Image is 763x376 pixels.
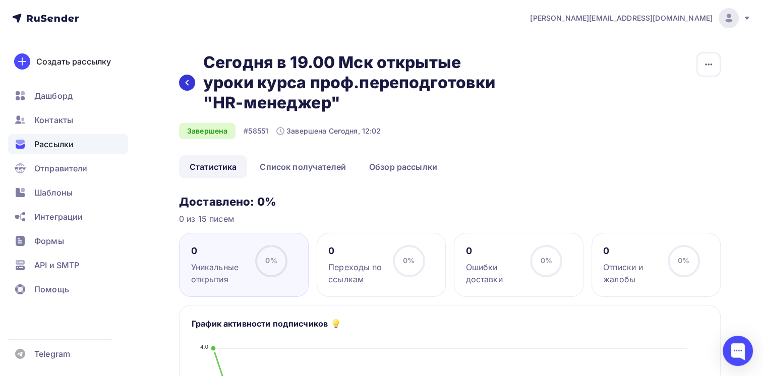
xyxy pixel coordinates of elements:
[403,256,415,265] span: 0%
[359,155,448,178] a: Обзор рассылки
[34,283,69,295] span: Помощь
[34,138,74,150] span: Рассылки
[276,126,381,136] div: Завершена Сегодня, 12:02
[8,158,128,178] a: Отправители
[34,235,64,247] span: Формы
[265,256,277,265] span: 0%
[34,348,70,360] span: Telegram
[540,256,552,265] span: 0%
[34,186,73,199] span: Шаблоны
[34,90,73,102] span: Дашборд
[34,211,83,223] span: Интеграции
[191,245,247,257] div: 0
[179,155,247,178] a: Статистика
[8,231,128,251] a: Формы
[179,195,721,209] h3: Доставлено: 0%
[34,259,79,271] span: API и SMTP
[530,8,751,28] a: [PERSON_NAME][EMAIL_ADDRESS][DOMAIN_NAME]
[203,52,508,113] h2: Сегодня в 19.00 Мск открытые уроки курса проф.переподготовки "HR-менеджер"
[8,134,128,154] a: Рассылки
[328,245,384,257] div: 0
[192,318,328,330] h5: График активности подписчиков
[530,13,713,23] span: [PERSON_NAME][EMAIL_ADDRESS][DOMAIN_NAME]
[328,261,384,285] div: Переходы по ссылкам
[249,155,357,178] a: Список получателей
[179,123,236,139] div: Завершена
[603,261,659,285] div: Отписки и жалобы
[8,110,128,130] a: Контакты
[466,261,521,285] div: Ошибки доставки
[466,245,521,257] div: 0
[34,162,88,174] span: Отправители
[244,126,268,136] div: #58551
[179,213,721,225] div: 0 из 15 писем
[8,182,128,203] a: Шаблоны
[8,86,128,106] a: Дашборд
[191,261,247,285] div: Уникальные открытия
[200,344,208,350] tspan: 4.0
[34,114,73,126] span: Контакты
[678,256,689,265] span: 0%
[603,245,659,257] div: 0
[36,55,111,68] div: Создать рассылку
